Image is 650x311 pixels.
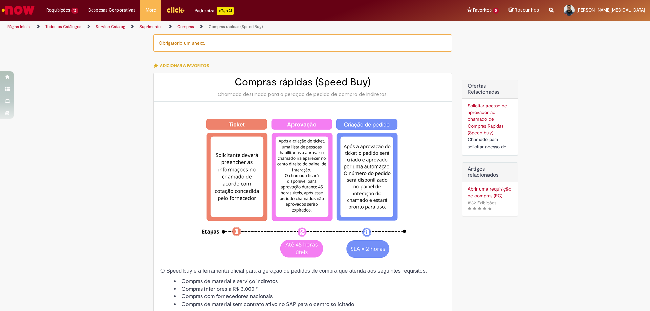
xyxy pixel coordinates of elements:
li: Compras com fornecedores nacionais [174,293,445,301]
h2: Compras rápidas (Speed Buy) [160,76,445,88]
div: Ofertas Relacionadas [462,80,518,156]
span: 5 [493,8,499,14]
img: click_logo_yellow_360x200.png [166,5,185,15]
span: O Speed buy é a ferramenta oficial para a geração de pedidos de compra que atenda aos seguintes r... [160,268,427,274]
div: Chamado destinado para a geração de pedido de compra de indiretos. [160,91,445,98]
span: Rascunhos [515,7,539,13]
img: ServiceNow [1,3,36,17]
ul: Trilhas de página [5,21,428,33]
a: Solicitar acesso de aprovador ao chamado de Compras Rápidas (Speed buy) [468,103,507,136]
h2: Ofertas Relacionadas [468,83,513,95]
a: Rascunhos [509,7,539,14]
span: Favoritos [473,7,492,14]
span: 12 [71,8,78,14]
li: Compras inferiores a R$13.000 * [174,285,445,293]
a: Suprimentos [139,24,163,29]
a: Abrir uma requisição de compras (RC) [468,185,513,199]
a: Compras [177,24,194,29]
div: Chamado para solicitar acesso de aprovador ao ticket de Speed buy [468,136,513,150]
li: Compras de material e serviço indiretos [174,277,445,285]
span: More [146,7,156,14]
a: Todos os Catálogos [45,24,81,29]
div: Padroniza [195,7,234,15]
span: Despesas Corporativas [88,7,135,14]
h3: Artigos relacionados [468,166,513,178]
span: Adicionar a Favoritos [160,63,209,68]
span: • [498,198,502,207]
div: Obrigatório um anexo. [153,34,452,52]
span: 1582 Exibições [468,200,496,206]
span: [PERSON_NAME][MEDICAL_DATA] [577,7,645,13]
button: Adicionar a Favoritos [153,59,213,73]
li: Compras de material sem contrato ativo no SAP para o centro solicitado [174,301,445,308]
a: Página inicial [7,24,31,29]
p: +GenAi [217,7,234,15]
a: Compras rápidas (Speed Buy) [209,24,263,29]
a: Service Catalog [96,24,125,29]
span: Requisições [46,7,70,14]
